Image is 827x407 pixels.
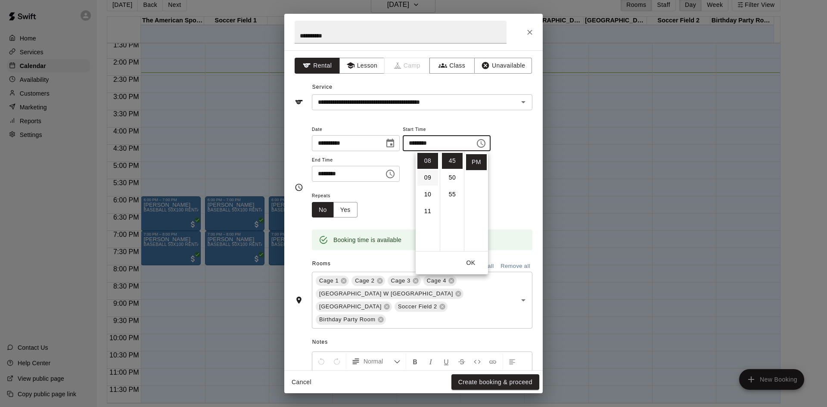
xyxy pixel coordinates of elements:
li: 45 minutes [442,153,463,169]
svg: Timing [295,183,303,192]
button: Left Align [505,354,519,369]
span: Date [312,124,400,136]
span: Rooms [312,261,331,267]
button: Format Strikethrough [454,354,469,369]
button: Choose time, selected time is 8:45 PM [473,135,490,152]
span: Cage 2 [351,277,378,285]
button: Close [522,25,538,40]
li: 9 hours [417,170,438,186]
button: Formatting Options [348,354,404,369]
span: [GEOGRAPHIC_DATA] W [GEOGRAPHIC_DATA] [316,289,457,298]
div: Cage 1 [316,276,349,286]
span: [GEOGRAPHIC_DATA] [316,302,385,311]
li: 8 hours [417,153,438,169]
button: Undo [314,354,329,369]
button: Format Underline [439,354,454,369]
span: Cage 1 [316,277,342,285]
button: Insert Code [470,354,485,369]
span: Birthday Party Room [316,315,379,324]
button: Unavailable [474,58,532,74]
span: Soccer Field 2 [395,302,441,311]
div: Soccer Field 2 [395,301,448,312]
ul: Select meridiem [464,151,488,251]
button: Lesson [339,58,385,74]
button: Right Align [330,369,344,385]
span: Cage 3 [388,277,414,285]
button: Yes [333,202,358,218]
span: Service [312,84,333,90]
button: Format Bold [408,354,423,369]
button: Redo [330,354,344,369]
button: Rental [295,58,340,74]
button: No [312,202,334,218]
button: Justify Align [345,369,360,385]
span: Repeats [312,190,364,202]
div: Cage 3 [388,276,421,286]
div: Booking time is available [333,232,401,248]
ul: Select minutes [440,151,464,251]
li: 10 hours [417,186,438,202]
button: Insert Link [485,354,500,369]
button: Remove all [498,260,532,273]
li: 11 hours [417,203,438,219]
div: [GEOGRAPHIC_DATA] W [GEOGRAPHIC_DATA] [316,289,463,299]
li: 55 minutes [442,186,463,202]
button: OK [457,255,485,271]
button: Cancel [288,374,315,390]
button: Center Align [314,369,329,385]
button: Class [429,58,475,74]
li: PM [466,154,487,170]
span: Start Time [403,124,491,136]
span: Normal [364,357,394,366]
div: Cage 2 [351,276,385,286]
svg: Service [295,98,303,106]
button: Create booking & proceed [451,374,539,390]
span: End Time [312,155,400,166]
svg: Rooms [295,296,303,304]
button: Choose time, selected time is 9:15 PM [382,165,399,183]
span: Cage 4 [423,277,450,285]
button: Open [517,294,529,306]
div: outlined button group [312,202,358,218]
span: Notes [312,336,532,349]
span: Camps can only be created in the Services page [385,58,430,74]
div: Birthday Party Room [316,314,386,325]
div: Cage 4 [423,276,457,286]
button: Format Italics [423,354,438,369]
li: 50 minutes [442,170,463,186]
div: [GEOGRAPHIC_DATA] [316,301,392,312]
ul: Select hours [416,151,440,251]
button: Choose date, selected date is Sep 11, 2025 [382,135,399,152]
button: Open [517,96,529,108]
